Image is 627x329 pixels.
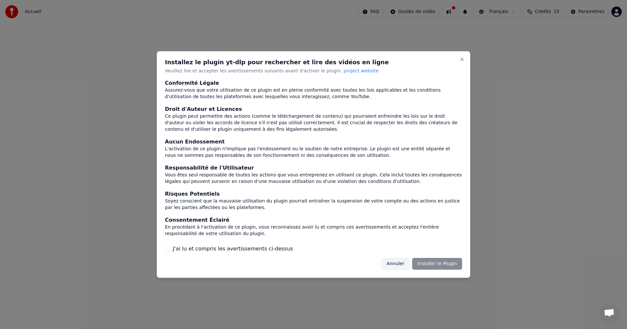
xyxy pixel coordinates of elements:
[165,59,462,65] h2: Installez le plugin yt-dlp pour rechercher et lire des vidéos en ligne
[165,106,462,113] div: Droit d'Auteur et Licences
[165,87,462,100] div: Assurez-vous que votre utilisation de ce plugin est en pleine conformité avec toutes les lois app...
[165,68,462,74] p: Veuillez lire et accepter les avertissements suivants avant d'activer le plugin.
[381,258,410,270] button: Annuler
[165,113,462,133] div: Ce plugin peut permettre des actions (comme le téléchargement de contenu) qui pourraient enfreind...
[165,164,462,172] div: Responsabilité de l'Utilisateur
[165,216,462,224] div: Consentement Éclairé
[165,190,462,198] div: Risques Potentiels
[165,146,462,159] div: L'activation de ce plugin n'implique pas l'endossement ou le soutien de notre entreprise. Le plug...
[165,224,462,237] div: En procédant à l'activation de ce plugin, vous reconnaissez avoir lu et compris ces avertissement...
[165,138,462,146] div: Aucun Endossement
[165,172,462,185] div: Vous êtes seul responsable de toutes les actions que vous entreprenez en utilisant ce plugin. Cel...
[165,198,462,211] div: Soyez conscient que la mauvaise utilisation du plugin pourrait entraîner la suspension de votre c...
[165,80,462,87] div: Conformité Légale
[344,68,378,73] span: project website
[173,245,293,253] label: J'ai lu et compris les avertissements ci-dessus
